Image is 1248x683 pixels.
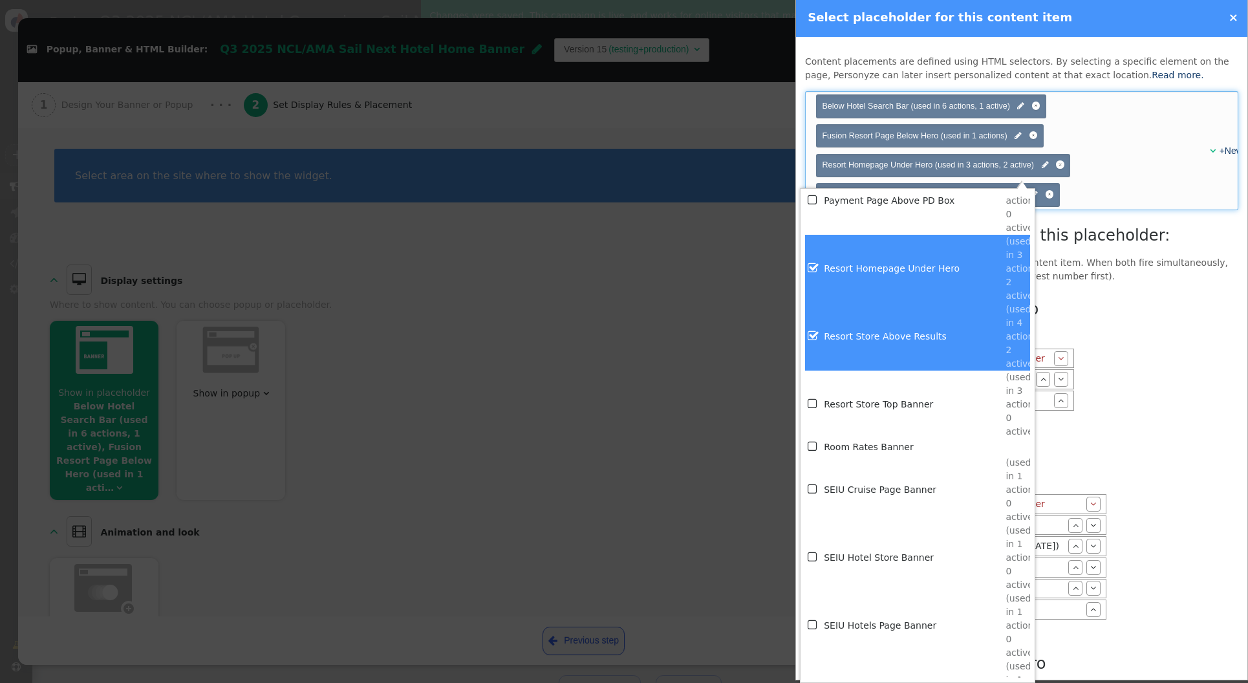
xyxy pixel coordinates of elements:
[1006,371,1042,439] td: (used in 3 actions, 0 active)
[1040,374,1046,384] span: 
[805,55,1238,82] p: Content placements are defined using HTML selectors. By selecting a specific element on the page,...
[1042,159,1049,171] span: 
[824,371,1006,439] td: Resort Store Top Banner
[808,616,819,634] span: 
[1090,583,1096,592] span: 
[1017,100,1024,113] span: 
[1090,541,1096,550] span: 
[1006,235,1042,303] td: (used in 3 actions, 2 active)
[1090,563,1096,572] span: 
[1090,605,1096,614] span: 
[1220,146,1243,156] a: +New
[1229,10,1238,24] a: ×
[824,456,1006,524] td: SEIU Cruise Page Banner
[824,167,1006,235] td: Payment Page Above PD Box
[822,131,1007,140] span: Fusion Resort Page Below Hero (used in 1 actions)
[1006,167,1042,235] td: (used in 1 actions, 0 active)
[1006,524,1042,592] td: (used in 1 actions, 0 active)
[824,592,1006,660] td: SEIU Hotels Page Banner
[808,327,819,345] span: 
[1058,374,1064,384] span: 
[808,481,819,498] span: 
[1006,303,1042,371] td: (used in 4 actions, 2 active)
[1073,541,1079,550] span: 
[1058,354,1064,363] span: 
[808,191,819,209] span: 
[808,438,819,455] span: 
[1210,146,1216,155] span: 
[1090,521,1096,530] span: 
[808,548,819,566] span: 
[824,524,1006,592] td: SEIU Hotel Store Banner
[824,439,1006,456] td: Room Rates Banner
[808,259,819,277] span: 
[808,395,819,413] span: 
[822,102,1010,111] span: Below Hotel Search Bar (used in 6 actions, 1 active)
[1006,456,1042,524] td: (used in 1 actions, 0 active)
[1090,499,1096,508] span: 
[824,303,1006,371] td: Resort Store Above Results
[824,235,1006,303] td: Resort Homepage Under Hero
[822,160,1034,169] span: Resort Homepage Under Hero (used in 3 actions, 2 active)
[1073,583,1079,592] span: 
[1058,396,1064,405] span: 
[1152,70,1203,80] a: Read more.
[1006,592,1042,660] td: (used in 1 actions, 0 active)
[1073,563,1079,572] span: 
[1073,521,1079,530] span: 
[1015,130,1022,142] span: 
